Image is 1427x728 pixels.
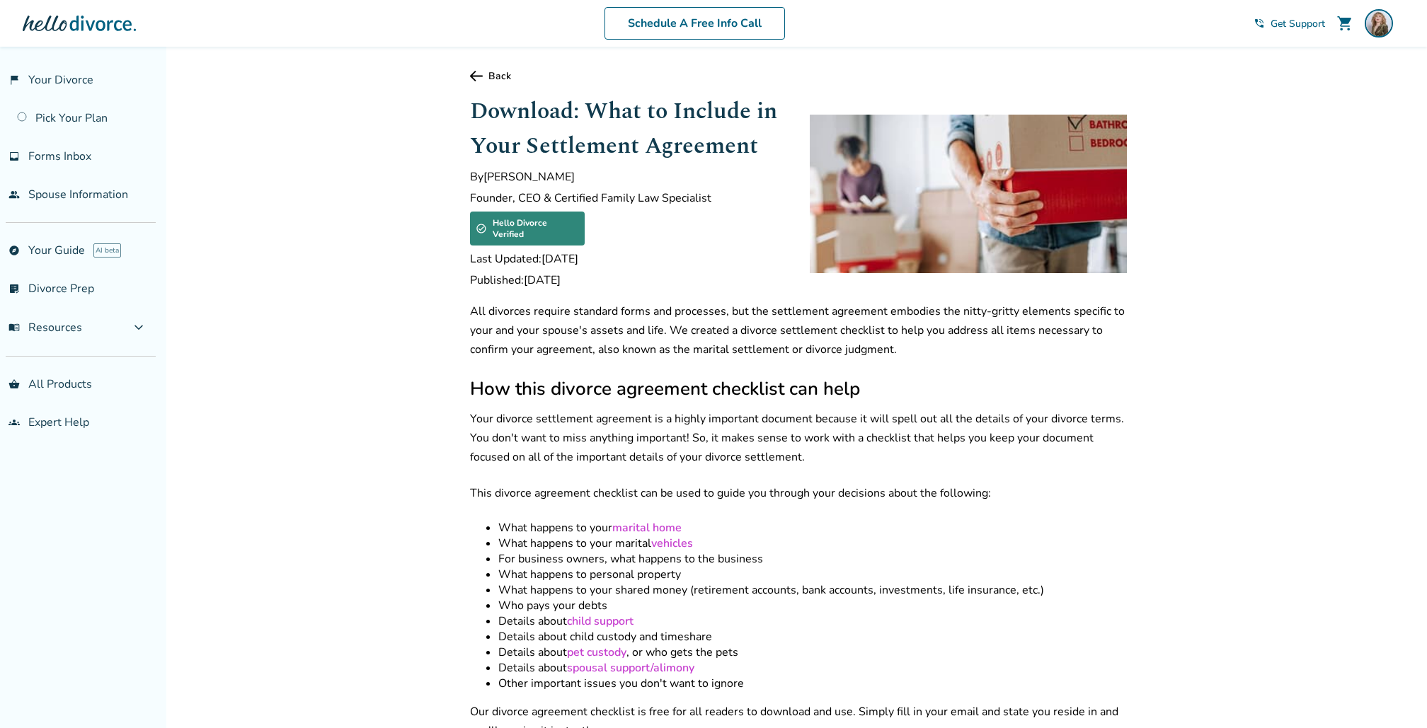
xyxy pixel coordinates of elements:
span: expand_more [130,319,147,336]
span: people [8,189,20,200]
span: inbox [8,151,20,162]
li: Details about child custody and timeshare [498,629,1127,645]
span: explore [8,245,20,256]
li: Details about [498,613,1127,629]
span: Published: [DATE] [470,272,787,288]
span: AI beta [93,243,121,258]
span: Founder, CEO & Certified Family Law Specialist [470,190,787,206]
a: vehicles [651,536,693,551]
a: pet custody [567,645,626,660]
span: Last Updated: [DATE] [470,251,787,267]
span: shopping_basket [8,379,20,390]
span: Get Support [1271,17,1325,30]
span: menu_book [8,322,20,333]
h2: How this divorce agreement checklist can help [470,376,1127,401]
div: Hello Divorce Verified [470,212,585,245]
a: marital home [612,520,682,536]
li: What happens to your [498,520,1127,536]
span: groups [8,417,20,428]
span: phone_in_talk [1254,18,1265,29]
li: Details about [498,660,1127,676]
li: For business owners, what happens to the business [498,551,1127,567]
li: What happens to your shared money (retirement accounts, bank accounts, investments, life insuranc... [498,582,1127,598]
span: By [PERSON_NAME] [470,169,787,185]
span: list_alt_check [8,283,20,294]
span: shopping_cart [1336,15,1353,32]
h1: Download: What to Include in Your Settlement Agreement [470,94,787,163]
span: Resources [8,320,82,335]
li: What happens to your marital [498,536,1127,551]
p: This divorce agreement checklist can be used to guide you through your decisions about the follow... [470,484,1127,503]
span: flag_2 [8,74,20,86]
a: Schedule A Free Info Call [604,7,785,40]
li: Who pays your debts [498,598,1127,613]
p: Your divorce settlement agreement is a highly important document because it will spell out all th... [470,410,1127,467]
a: child support [567,613,634,629]
li: Details about , or who gets the pets [498,645,1127,660]
li: What happens to personal property [498,567,1127,582]
a: spousal support/alimony [567,660,694,676]
li: Other important issues you don't want to ignore [498,676,1127,691]
img: Chalice Jones [1365,9,1393,37]
p: All divorces require standard forms and processes, but the settlement agreement embodies the nitt... [470,302,1127,359]
span: Forms Inbox [28,149,91,164]
a: Back [470,69,1127,83]
img: people carrying moving boxes after dividing property [810,115,1127,273]
a: phone_in_talkGet Support [1254,17,1325,30]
